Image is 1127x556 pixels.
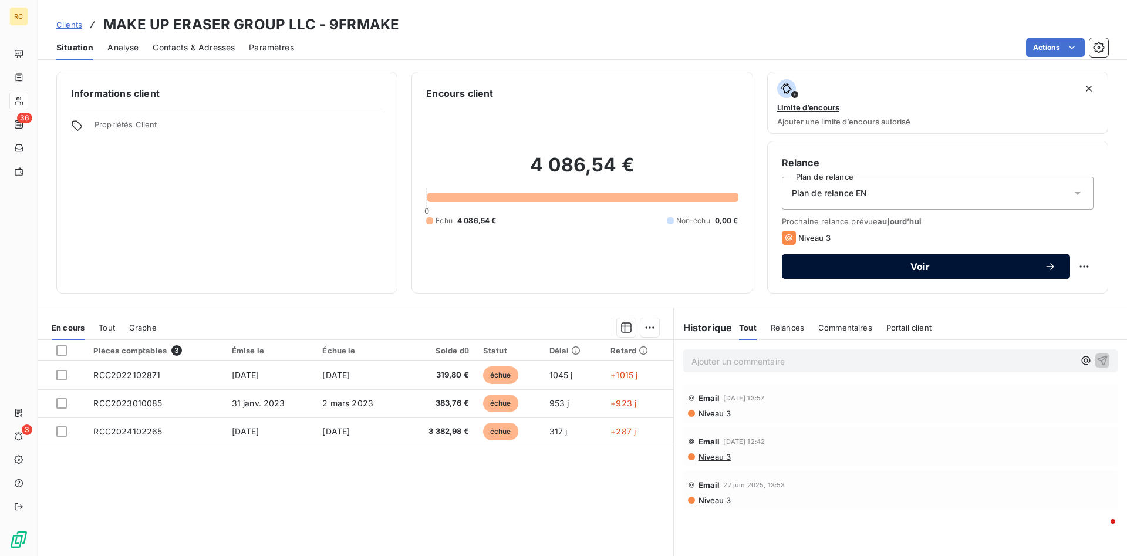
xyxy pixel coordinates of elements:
[697,452,731,461] span: Niveau 3
[93,398,162,408] span: RCC2023010085
[322,398,373,408] span: 2 mars 2023
[322,426,350,436] span: [DATE]
[782,156,1094,170] h6: Relance
[107,42,139,53] span: Analyse
[426,153,738,188] h2: 4 086,54 €
[153,42,235,53] span: Contacts & Adresses
[457,215,497,226] span: 4 086,54 €
[798,233,831,242] span: Niveau 3
[52,323,85,332] span: En cours
[1026,38,1085,57] button: Actions
[129,323,157,332] span: Graphe
[9,7,28,26] div: RC
[549,370,573,380] span: 1045 j
[782,254,1070,279] button: Voir
[723,481,785,488] span: 27 juin 2025, 13:53
[674,321,733,335] h6: Historique
[17,113,32,123] span: 36
[232,370,259,380] span: [DATE]
[322,370,350,380] span: [DATE]
[56,42,93,53] span: Situation
[410,369,469,381] span: 319,80 €
[723,438,765,445] span: [DATE] 12:42
[71,86,383,100] h6: Informations client
[56,19,82,31] a: Clients
[676,215,710,226] span: Non-échu
[322,346,396,355] div: Échue le
[410,397,469,409] span: 383,76 €
[483,395,518,412] span: échue
[782,217,1094,226] span: Prochaine relance prévue
[93,345,217,356] div: Pièces comptables
[767,72,1108,134] button: Limite d’encoursAjouter une limite d’encours autorisé
[697,409,731,418] span: Niveau 3
[777,103,839,112] span: Limite d’encours
[715,215,738,226] span: 0,00 €
[103,14,399,35] h3: MAKE UP ERASER GROUP LLC - 9FRMAKE
[610,346,666,355] div: Retard
[99,323,115,332] span: Tout
[549,426,568,436] span: 317 j
[93,426,162,436] span: RCC2024102265
[777,117,910,126] span: Ajouter une limite d’encours autorisé
[818,323,872,332] span: Commentaires
[739,323,757,332] span: Tout
[610,398,636,408] span: +923 j
[56,20,82,29] span: Clients
[232,398,285,408] span: 31 janv. 2023
[171,345,182,356] span: 3
[697,496,731,505] span: Niveau 3
[483,346,535,355] div: Statut
[410,426,469,437] span: 3 382,98 €
[699,480,720,490] span: Email
[878,217,922,226] span: aujourd’hui
[93,370,160,380] span: RCC2022102871
[9,530,28,549] img: Logo LeanPay
[483,366,518,384] span: échue
[549,346,597,355] div: Délai
[699,393,720,403] span: Email
[22,424,32,435] span: 3
[426,86,493,100] h6: Encours client
[1087,516,1115,544] iframe: Intercom live chat
[232,426,259,436] span: [DATE]
[610,426,636,436] span: +287 j
[410,346,469,355] div: Solde dû
[610,370,637,380] span: +1015 j
[723,395,764,402] span: [DATE] 13:57
[796,262,1044,271] span: Voir
[886,323,932,332] span: Portail client
[771,323,804,332] span: Relances
[95,120,383,136] span: Propriétés Client
[549,398,569,408] span: 953 j
[424,206,429,215] span: 0
[699,437,720,446] span: Email
[232,346,309,355] div: Émise le
[249,42,294,53] span: Paramètres
[483,423,518,440] span: échue
[792,187,868,199] span: Plan de relance EN
[436,215,453,226] span: Échu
